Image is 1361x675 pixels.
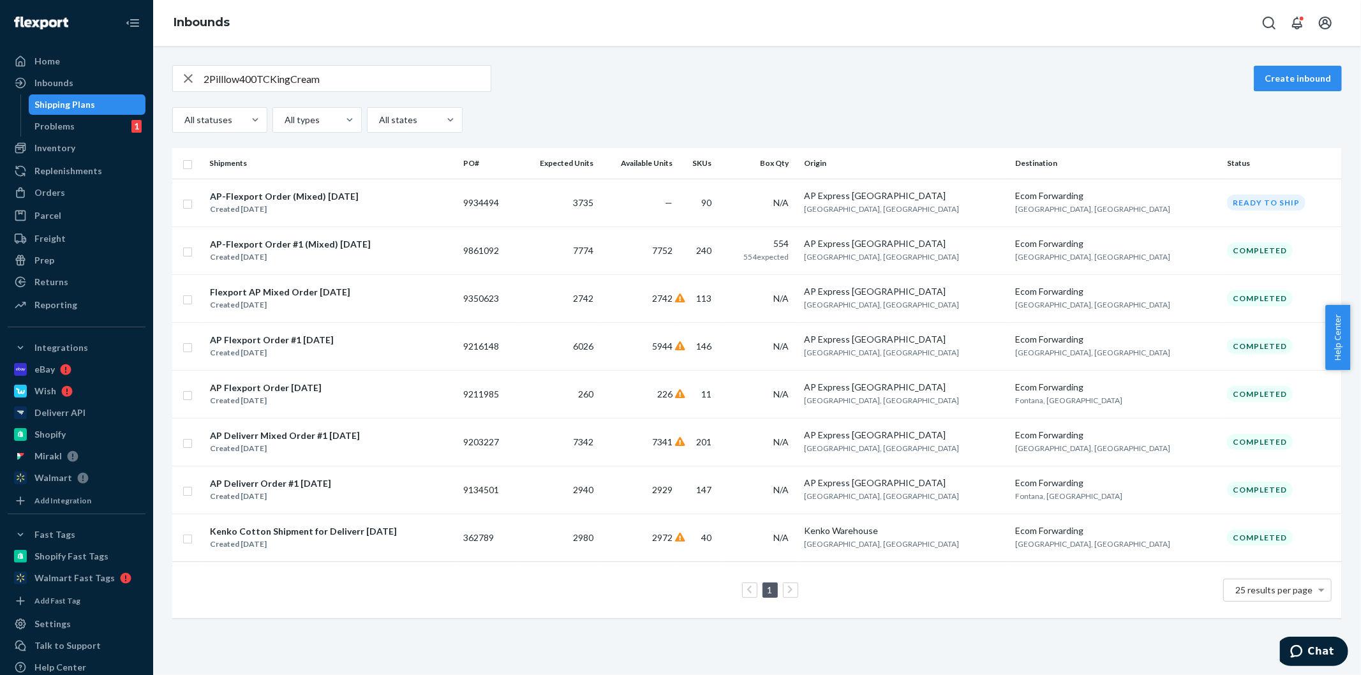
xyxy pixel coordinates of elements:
div: Created [DATE] [210,299,350,311]
span: 7774 [573,245,593,256]
a: Inventory [8,138,145,158]
span: N/A [773,389,789,399]
span: 2940 [573,484,593,495]
button: Open Search Box [1256,10,1282,36]
th: Box Qty [722,148,799,179]
a: Home [8,51,145,71]
span: [GEOGRAPHIC_DATA], [GEOGRAPHIC_DATA] [804,348,959,357]
th: Status [1222,148,1342,179]
span: [GEOGRAPHIC_DATA], [GEOGRAPHIC_DATA] [1016,348,1171,357]
div: Inventory [34,142,75,154]
button: Integrations [8,337,145,358]
a: Prep [8,250,145,271]
span: [GEOGRAPHIC_DATA], [GEOGRAPHIC_DATA] [1016,539,1171,549]
span: [GEOGRAPHIC_DATA], [GEOGRAPHIC_DATA] [804,443,959,453]
div: Ecom Forwarding [1016,237,1217,250]
input: All types [283,114,285,126]
div: Prep [34,254,54,267]
a: Replenishments [8,161,145,181]
span: [GEOGRAPHIC_DATA], [GEOGRAPHIC_DATA] [1016,443,1171,453]
div: AP-Flexport Order (Mixed) [DATE] [210,190,359,203]
span: N/A [773,532,789,543]
span: 11 [701,389,711,399]
div: Ecom Forwarding [1016,189,1217,202]
div: Integrations [34,341,88,354]
input: All statuses [183,114,184,126]
a: Deliverr API [8,403,145,423]
span: Fontana, [GEOGRAPHIC_DATA] [1016,491,1123,501]
a: Inbounds [174,15,230,29]
span: 40 [701,532,711,543]
span: 260 [578,389,593,399]
span: 2980 [573,532,593,543]
div: Completed [1227,530,1293,545]
a: Add Fast Tag [8,593,145,609]
div: Shopify Fast Tags [34,550,108,563]
a: Parcel [8,205,145,226]
a: Reporting [8,295,145,315]
div: AP Flexport Order [DATE] [210,382,322,394]
div: Created [DATE] [210,203,359,216]
span: 25 results per page [1236,584,1313,595]
div: AP Express [GEOGRAPHIC_DATA] [804,189,1005,202]
div: Created [DATE] [210,394,322,407]
div: Completed [1227,482,1293,498]
a: eBay [8,359,145,380]
input: All states [378,114,379,126]
div: AP Express [GEOGRAPHIC_DATA] [804,285,1005,298]
span: — [665,197,673,208]
div: Ecom Forwarding [1016,333,1217,346]
th: Destination [1011,148,1222,179]
button: Open notifications [1284,10,1310,36]
button: Fast Tags [8,524,145,545]
iframe: Opens a widget where you can chat to one of our agents [1280,637,1348,669]
span: 2742 [573,293,593,304]
div: Ecom Forwarding [1016,285,1217,298]
a: Walmart Fast Tags [8,568,145,588]
span: [GEOGRAPHIC_DATA], [GEOGRAPHIC_DATA] [804,252,959,262]
div: Flexport AP Mixed Order [DATE] [210,286,350,299]
div: Completed [1227,242,1293,258]
span: 7752 [652,245,673,256]
div: Completed [1227,290,1293,306]
span: 2972 [652,532,673,543]
th: Shipments [204,148,458,179]
div: AP Express [GEOGRAPHIC_DATA] [804,477,1005,489]
div: Completed [1227,338,1293,354]
a: Settings [8,614,145,634]
div: Shopify [34,428,66,441]
span: [GEOGRAPHIC_DATA], [GEOGRAPHIC_DATA] [804,396,959,405]
div: AP Flexport Order #1 [DATE] [210,334,334,346]
div: Walmart Fast Tags [34,572,115,584]
span: 147 [696,484,711,495]
td: 9216148 [458,322,517,370]
a: Page 1 is your current page [765,584,775,595]
div: AP-Flexport Order #1 (Mixed) [DATE] [210,238,371,251]
span: 90 [701,197,711,208]
span: 3735 [573,197,593,208]
td: 9350623 [458,274,517,322]
a: Freight [8,228,145,249]
span: [GEOGRAPHIC_DATA], [GEOGRAPHIC_DATA] [804,300,959,309]
div: AP Express [GEOGRAPHIC_DATA] [804,429,1005,441]
span: 6026 [573,341,593,352]
span: Help Center [1325,305,1350,370]
a: Orders [8,182,145,203]
div: Talk to Support [34,639,101,652]
div: Reporting [34,299,77,311]
span: 554 expected [743,252,789,262]
button: Talk to Support [8,635,145,656]
span: 113 [696,293,711,304]
div: Completed [1227,386,1293,402]
th: PO# [458,148,517,179]
div: Mirakl [34,450,62,463]
img: Flexport logo [14,17,68,29]
div: Fast Tags [34,528,75,541]
div: Problems [35,120,75,133]
div: Freight [34,232,66,245]
div: Orders [34,186,65,199]
span: N/A [773,293,789,304]
span: N/A [773,484,789,495]
span: [GEOGRAPHIC_DATA], [GEOGRAPHIC_DATA] [1016,252,1171,262]
a: Returns [8,272,145,292]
